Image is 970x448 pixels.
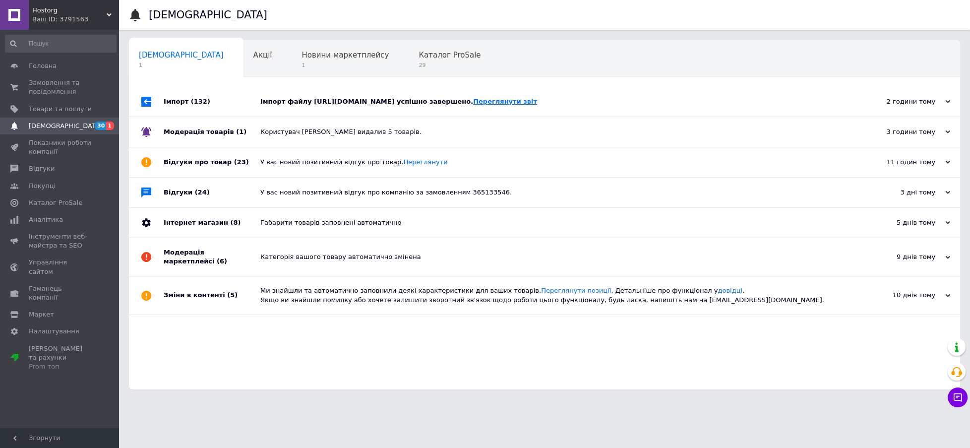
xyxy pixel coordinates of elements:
span: Каталог ProSale [419,51,481,60]
span: Акції [253,51,272,60]
a: довідці [718,287,742,294]
span: 1 [302,62,389,69]
span: Товари та послуги [29,105,92,114]
div: Імпорт [164,87,260,117]
div: 5 днів тому [851,218,950,227]
a: Переглянути позиції [541,287,611,294]
div: 10 днів тому [851,291,950,300]
div: 2 години тому [851,97,950,106]
span: Новини маркетплейсу [302,51,389,60]
span: (24) [195,189,210,196]
div: Prom топ [29,362,92,371]
span: Інструменти веб-майстра та SEO [29,232,92,250]
span: 30 [95,122,106,130]
span: Управління сайтом [29,258,92,276]
span: Налаштування [29,327,79,336]
input: Пошук [5,35,117,53]
span: [DEMOGRAPHIC_DATA] [139,51,224,60]
span: (6) [217,257,227,265]
div: Модерація маркетплейсі [164,238,260,276]
span: Каталог ProSale [29,198,82,207]
div: Інтернет магазин [164,208,260,238]
span: (23) [234,158,249,166]
div: 11 годин тому [851,158,950,167]
span: (132) [191,98,210,105]
span: 1 [139,62,224,69]
div: 3 години тому [851,128,950,136]
span: (8) [230,219,241,226]
div: У вас новий позитивний відгук про компанію за замовленням 365133546. [260,188,851,197]
span: Аналітика [29,215,63,224]
span: [DEMOGRAPHIC_DATA] [29,122,102,130]
div: Габарити товарів заповнені автоматично [260,218,851,227]
span: Покупці [29,182,56,191]
div: Користувач [PERSON_NAME] видалив 5 товарів. [260,128,851,136]
div: Категорія вашого товару автоматично змінена [260,253,851,261]
div: Відгуки про товар [164,147,260,177]
span: Відгуки [29,164,55,173]
div: Відгуки [164,178,260,207]
span: Hostorg [32,6,107,15]
a: Переглянути звіт [473,98,537,105]
div: 3 дні тому [851,188,950,197]
h1: [DEMOGRAPHIC_DATA] [149,9,267,21]
div: 9 днів тому [851,253,950,261]
div: Зміни в контенті [164,276,260,314]
div: Імпорт файлу [URL][DOMAIN_NAME] успішно завершено. [260,97,851,106]
span: (5) [227,291,238,299]
button: Чат з покупцем [948,387,968,407]
a: Переглянути [403,158,447,166]
span: Гаманець компанії [29,284,92,302]
span: 1 [106,122,114,130]
span: Показники роботи компанії [29,138,92,156]
div: У вас новий позитивний відгук про товар. [260,158,851,167]
span: Маркет [29,310,54,319]
span: Головна [29,62,57,70]
span: 29 [419,62,481,69]
span: (1) [236,128,246,135]
span: [PERSON_NAME] та рахунки [29,344,92,372]
span: Замовлення та повідомлення [29,78,92,96]
div: Ваш ID: 3791563 [32,15,119,24]
div: Ми знайшли та автоматично заповнили деякі характеристики для ваших товарів. . Детальніше про функ... [260,286,851,304]
div: Модерація товарів [164,117,260,147]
